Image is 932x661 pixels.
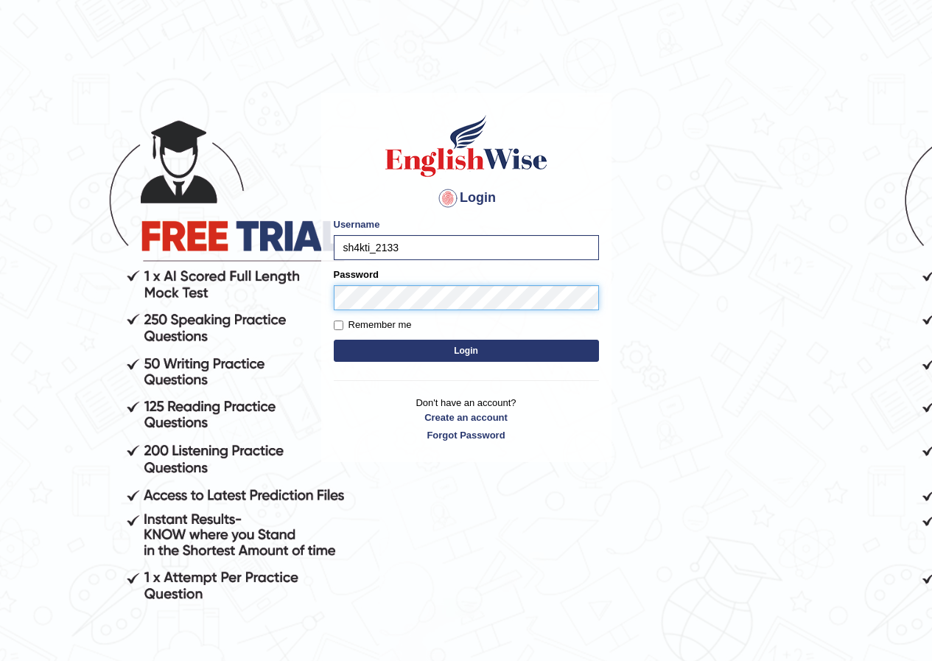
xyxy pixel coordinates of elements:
[334,267,379,281] label: Password
[334,340,599,362] button: Login
[334,396,599,441] p: Don't have an account?
[334,410,599,424] a: Create an account
[334,321,343,330] input: Remember me
[334,217,380,231] label: Username
[382,113,550,179] img: Logo of English Wise sign in for intelligent practice with AI
[334,428,599,442] a: Forgot Password
[334,186,599,210] h4: Login
[334,318,412,332] label: Remember me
